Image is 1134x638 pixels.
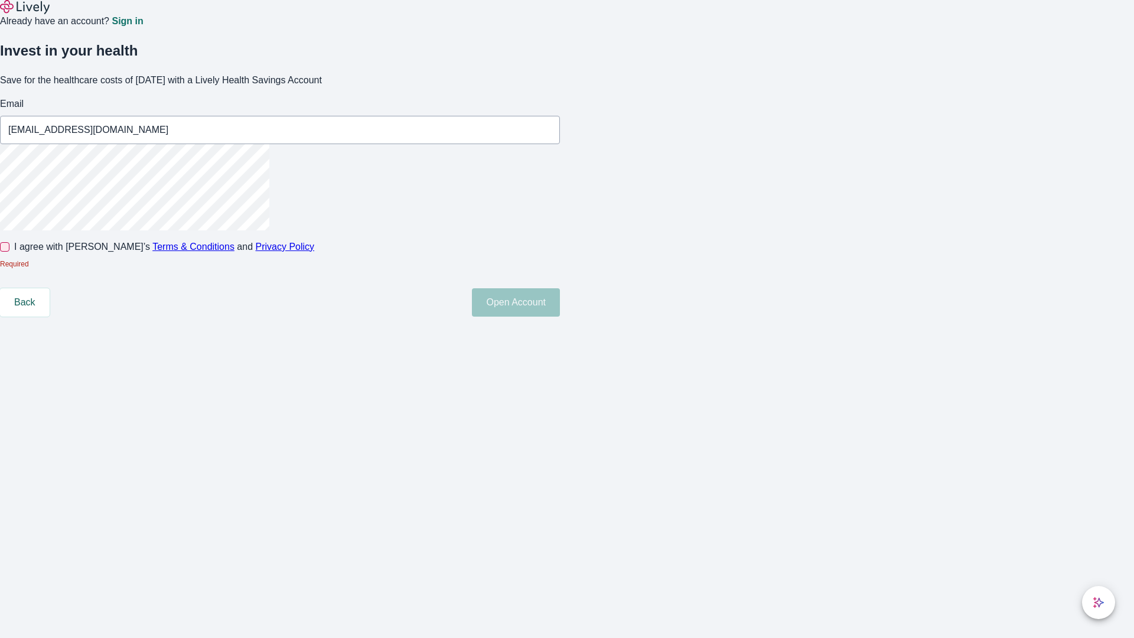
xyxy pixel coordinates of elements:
[112,17,143,26] a: Sign in
[1093,597,1104,608] svg: Lively AI Assistant
[14,240,314,254] span: I agree with [PERSON_NAME]’s and
[152,242,234,252] a: Terms & Conditions
[1082,586,1115,619] button: chat
[256,242,315,252] a: Privacy Policy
